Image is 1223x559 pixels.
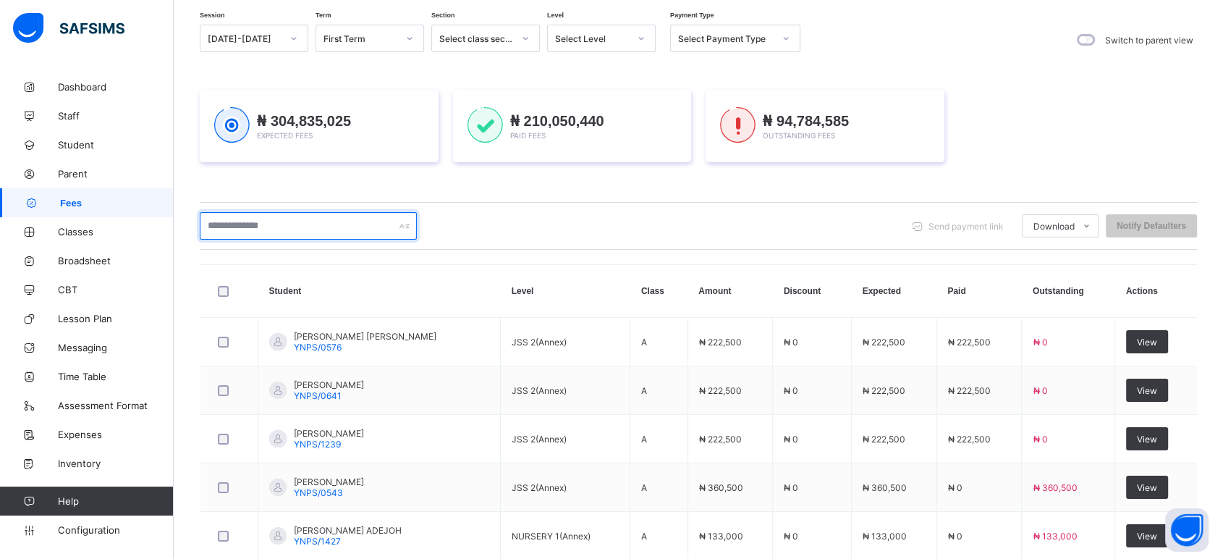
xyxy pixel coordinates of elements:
[323,33,397,44] div: First Term
[547,12,564,19] span: Level
[928,221,1004,232] span: Send payment link
[948,337,991,348] span: ₦ 222,500
[948,385,991,396] span: ₦ 222,500
[699,337,742,348] span: ₦ 222,500
[784,531,798,542] span: ₦ 0
[784,434,798,445] span: ₦ 0
[431,12,455,19] span: Section
[512,385,567,396] span: JSS 2(Annex)
[852,265,937,318] th: Expected
[257,131,313,140] span: Expected Fees
[58,371,174,382] span: Time Table
[699,482,743,493] span: ₦ 360,500
[678,33,774,44] div: Select Payment Type
[784,482,798,493] span: ₦ 0
[699,531,743,542] span: ₦ 133,000
[784,385,798,396] span: ₦ 0
[258,265,501,318] th: Student
[1117,221,1186,231] span: Notify Defaulters
[1137,531,1157,542] span: View
[294,331,436,342] span: [PERSON_NAME] [PERSON_NAME]
[60,198,174,209] span: Fees
[439,33,513,44] div: Select class section
[948,531,962,542] span: ₦ 0
[294,487,343,498] span: YNPS/0543
[200,12,225,19] span: Session
[58,284,174,295] span: CBT
[58,255,174,266] span: Broadsheet
[641,385,647,396] span: A
[1022,265,1115,318] th: Outstanding
[257,113,351,129] span: ₦ 304,835,025
[720,107,756,143] img: outstanding-1.146d663e52f09953f639664a84e30106.svg
[863,337,905,348] span: ₦ 222,500
[687,265,773,318] th: Amount
[510,131,546,140] span: Paid Fees
[510,113,604,129] span: ₦ 210,050,440
[294,390,342,401] span: YNPS/0641
[58,313,174,324] span: Lesson Plan
[58,400,174,411] span: Assessment Format
[1137,337,1157,348] span: View
[512,531,591,542] span: NURSERY 1(Annex)
[948,482,962,493] span: ₦ 0
[641,337,647,348] span: A
[58,110,174,122] span: Staff
[294,476,364,487] span: [PERSON_NAME]
[58,226,174,238] span: Classes
[670,12,714,19] span: Payment Type
[58,81,174,93] span: Dashboard
[208,33,282,44] div: [DATE]-[DATE]
[58,524,173,536] span: Configuration
[936,265,1022,318] th: Paid
[863,482,907,493] span: ₦ 360,500
[630,265,687,318] th: Class
[512,482,567,493] span: JSS 2(Annex)
[294,536,341,547] span: YNPS/1427
[58,168,174,180] span: Parent
[58,458,174,469] span: Inventory
[1033,531,1077,542] span: ₦ 133,000
[641,434,647,445] span: A
[641,531,647,542] span: A
[1033,385,1047,396] span: ₦ 0
[863,385,905,396] span: ₦ 222,500
[699,385,742,396] span: ₦ 222,500
[555,33,629,44] div: Select Level
[214,107,250,143] img: expected-1.03dd87d44185fb6c27cc9b2570c10499.svg
[948,434,991,445] span: ₦ 222,500
[1033,221,1075,232] span: Download
[316,12,331,19] span: Term
[294,525,402,536] span: [PERSON_NAME] ADEJOH
[863,531,907,542] span: ₦ 133,000
[763,113,849,129] span: ₦ 94,784,585
[641,482,647,493] span: A
[1137,482,1157,493] span: View
[784,337,798,348] span: ₦ 0
[294,439,341,450] span: YNPS/1239
[1165,508,1209,552] button: Open asap
[1115,265,1197,318] th: Actions
[1033,482,1077,493] span: ₦ 360,500
[512,337,567,348] span: JSS 2(Annex)
[763,131,834,140] span: Outstanding Fees
[1137,385,1157,396] span: View
[58,342,174,353] span: Messaging
[512,434,567,445] span: JSS 2(Annex)
[1105,35,1193,46] label: Switch to parent view
[773,265,852,318] th: Discount
[294,379,364,390] span: [PERSON_NAME]
[58,429,174,440] span: Expenses
[58,139,174,151] span: Student
[1033,337,1047,348] span: ₦ 0
[294,428,364,439] span: [PERSON_NAME]
[501,265,630,318] th: Level
[863,434,905,445] span: ₦ 222,500
[13,13,124,43] img: safsims
[699,434,742,445] span: ₦ 222,500
[1033,434,1047,445] span: ₦ 0
[294,342,342,353] span: YNPS/0576
[1137,434,1157,445] span: View
[58,495,173,507] span: Help
[467,107,503,143] img: paid-1.3eb1404cbcb1d3b736510a26bbfa3ccb.svg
